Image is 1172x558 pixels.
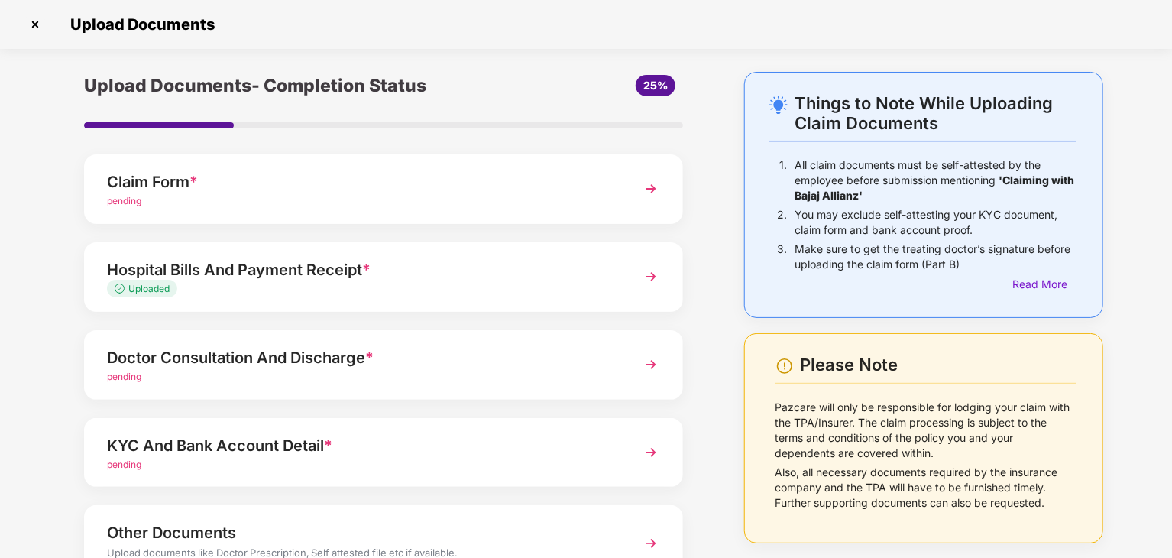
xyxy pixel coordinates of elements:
[637,439,665,466] img: svg+xml;base64,PHN2ZyBpZD0iTmV4dCIgeG1sbnM9Imh0dHA6Ly93d3cudzMub3JnLzIwMDAvc3ZnIiB3aWR0aD0iMzYiIG...
[637,263,665,290] img: svg+xml;base64,PHN2ZyBpZD0iTmV4dCIgeG1sbnM9Imh0dHA6Ly93d3cudzMub3JnLzIwMDAvc3ZnIiB3aWR0aD0iMzYiIG...
[107,371,141,382] span: pending
[107,346,614,370] div: Doctor Consultation And Discharge
[107,258,614,282] div: Hospital Bills And Payment Receipt
[107,459,141,470] span: pending
[637,175,665,203] img: svg+xml;base64,PHN2ZyBpZD0iTmV4dCIgeG1sbnM9Imh0dHA6Ly93d3cudzMub3JnLzIwMDAvc3ZnIiB3aWR0aD0iMzYiIG...
[637,351,665,378] img: svg+xml;base64,PHN2ZyBpZD0iTmV4dCIgeG1sbnM9Imh0dHA6Ly93d3cudzMub3JnLzIwMDAvc3ZnIiB3aWR0aD0iMzYiIG...
[637,530,665,557] img: svg+xml;base64,PHN2ZyBpZD0iTmV4dCIgeG1sbnM9Imh0dHA6Ly93d3cudzMub3JnLzIwMDAvc3ZnIiB3aWR0aD0iMzYiIG...
[775,400,1076,461] p: Pazcare will only be responsible for lodging your claim with the TPA/Insurer. The claim processin...
[107,170,614,194] div: Claim Form
[775,465,1076,511] p: Also, all necessary documents required by the insurance company and the TPA will have to be furni...
[23,12,47,37] img: svg+xml;base64,PHN2ZyBpZD0iQ3Jvc3MtMzJ4MzIiIHhtbG5zPSJodHRwOi8vd3d3LnczLm9yZy8yMDAwL3N2ZyIgd2lkdG...
[795,157,1076,203] p: All claim documents must be self-attested by the employee before submission mentioning
[801,355,1076,375] div: Please Note
[777,207,787,238] p: 2.
[775,357,794,375] img: svg+xml;base64,PHN2ZyBpZD0iV2FybmluZ18tXzI0eDI0IiBkYXRhLW5hbWU9Ildhcm5pbmcgLSAyNHgyNCIgeG1sbnM9Im...
[795,93,1076,133] div: Things to Note While Uploading Claim Documents
[55,15,222,34] span: Upload Documents
[769,96,788,114] img: svg+xml;base64,PHN2ZyB4bWxucz0iaHR0cDovL3d3dy53My5vcmcvMjAwMC9zdmciIHdpZHRoPSIyNC4wOTMiIGhlaWdodD...
[779,157,787,203] p: 1.
[128,283,170,294] span: Uploaded
[107,433,614,458] div: KYC And Bank Account Detail
[107,195,141,206] span: pending
[1012,276,1076,293] div: Read More
[107,521,614,545] div: Other Documents
[115,284,128,294] img: svg+xml;base64,PHN2ZyB4bWxucz0iaHR0cDovL3d3dy53My5vcmcvMjAwMC9zdmciIHdpZHRoPSIxMy4zMzMiIGhlaWdodD...
[795,242,1076,272] p: Make sure to get the treating doctor’s signature before uploading the claim form (Part B)
[777,242,787,272] p: 3.
[84,72,483,99] div: Upload Documents- Completion Status
[795,207,1076,238] p: You may exclude self-attesting your KYC document, claim form and bank account proof.
[643,79,668,92] span: 25%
